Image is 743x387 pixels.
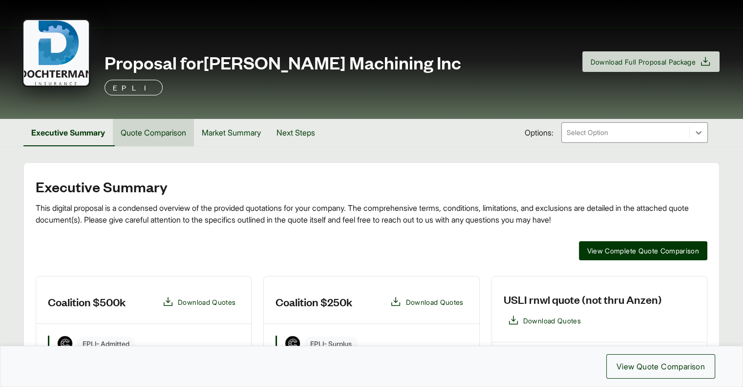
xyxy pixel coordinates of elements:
[36,202,707,226] div: This digital proposal is a condensed overview of the provided quotations for your company. The co...
[616,361,705,372] span: View Quote Comparison
[113,82,154,93] p: EPLI
[269,119,323,146] button: Next Steps
[58,336,72,351] img: Coalition
[304,337,358,351] span: EPLI - Surplus
[523,316,581,326] span: Download Quotes
[178,297,235,307] span: Download Quotes
[158,292,239,312] button: Download Quotes
[386,292,467,312] button: Download Quotes
[276,295,352,309] h3: Coalition $250k
[113,119,194,146] button: Quote Comparison
[77,337,135,351] span: EPLI - Admitted
[591,57,696,67] span: Download Full Proposal Package
[579,241,708,260] button: View Complete Quote Comparison
[23,119,113,146] button: Executive Summary
[525,127,553,138] span: Options:
[504,311,585,330] button: Download Quotes
[606,354,715,379] button: View Quote Comparison
[285,336,300,351] img: Coalition
[504,292,662,307] h3: USLI rnwl quote (not thru Anzen)
[405,297,463,307] span: Download Quotes
[48,295,126,309] h3: Coalition $500k
[194,119,269,146] button: Market Summary
[587,246,700,256] span: View Complete Quote Comparison
[582,51,720,72] button: Download Full Proposal Package
[36,179,707,194] h2: Executive Summary
[105,52,461,72] span: Proposal for [PERSON_NAME] Machining Inc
